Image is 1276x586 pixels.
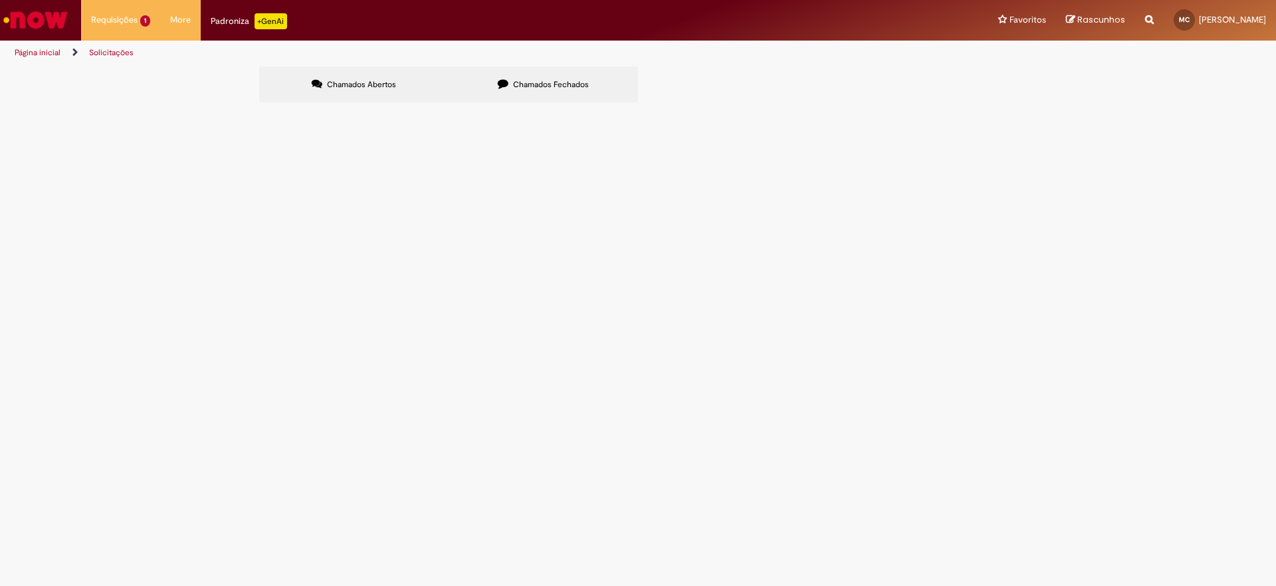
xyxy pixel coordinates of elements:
[1,7,70,33] img: ServiceNow
[211,13,287,29] div: Padroniza
[1179,15,1190,24] span: MC
[1199,14,1266,25] span: [PERSON_NAME]
[513,79,589,90] span: Chamados Fechados
[140,15,150,27] span: 1
[1077,13,1125,26] span: Rascunhos
[1066,14,1125,27] a: Rascunhos
[170,13,191,27] span: More
[89,47,134,58] a: Solicitações
[91,13,138,27] span: Requisições
[15,47,60,58] a: Página inicial
[1010,13,1046,27] span: Favoritos
[255,13,287,29] p: +GenAi
[327,79,396,90] span: Chamados Abertos
[10,41,841,65] ul: Trilhas de página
